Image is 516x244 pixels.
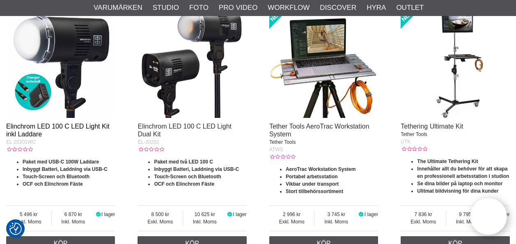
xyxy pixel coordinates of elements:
[6,139,36,145] span: EL-20201WC
[153,2,179,13] a: Studio
[233,212,246,217] span: I lager
[94,2,142,13] a: Varumärken
[269,9,378,117] img: Tether Tools AeroTrac Workstation System
[446,218,490,226] span: Inkl. Moms
[6,9,115,117] img: Elinchrom LED 100 C LED Light Kit inkl Laddare
[138,146,164,153] div: Kundbetyg: 0
[9,221,22,236] button: Samtyckesinställningar
[138,123,232,138] a: Elinchrom LED 100 C LED Light Dual Kit
[23,181,83,187] strong: OCF och Elinchrom Fäste
[269,139,296,145] span: Tether Tools
[269,123,369,138] a: Tether Tools AeroTrac Workstation System
[314,218,358,226] span: Inkl. Moms
[396,2,424,13] a: Outlet
[138,9,246,117] img: Elinchrom LED 100 C LED Light Dual Kit
[401,211,446,218] span: 7 836
[401,123,463,130] a: Tethering Ultimate Kit
[6,218,51,226] span: Exkl. Moms
[417,166,507,172] strong: Innehåller allt du behöver för att skapa
[52,211,95,218] span: 6 870
[154,181,214,187] strong: OCF och Elinchrom Fäste
[154,166,239,172] strong: Inbyggt Batteri, Laddning via USB-C
[446,211,490,218] span: 9 795
[417,188,498,194] strong: Ulitmat bildvisning för dina kunder
[189,2,209,13] a: Foto
[417,173,509,179] strong: en professionell arbetsstation i studion
[401,131,427,137] span: Tether Tools
[23,159,99,165] strong: Paket med USB-C 100W Laddare
[320,2,356,13] a: Discover
[154,174,221,180] strong: Touch-Screen och Bluetooth
[401,145,427,153] div: Kundbetyg: 0
[417,159,478,164] strong: The Ultimate Tethering Kit
[268,2,310,13] a: Workflow
[401,9,509,117] img: Tethering Ultimate Kit
[138,218,183,226] span: Exkl. Moms
[269,147,283,152] span: ATWS
[101,212,115,217] span: I lager
[286,166,356,172] strong: AeroTrac Workstation System
[219,2,257,13] a: Pro Video
[401,218,446,226] span: Exkl. Moms
[286,181,339,187] strong: Vikbar under transport
[417,181,502,186] strong: Se dina bilder på laptop och monitor
[269,211,314,218] span: 2 996
[286,189,343,194] strong: Stort tillbehörssortiment
[6,123,110,138] a: Elinchrom LED 100 C LED Light Kit inkl Laddare
[183,211,227,218] span: 10 625
[314,211,358,218] span: 3 745
[358,212,365,217] i: I lager
[269,153,296,161] div: Kundbetyg: 0
[401,139,411,145] span: UTK
[269,218,314,226] span: Exkl. Moms
[9,223,22,235] img: Revisit consent button
[286,174,338,180] strong: Portabel arbetsstation
[138,211,183,218] span: 8 500
[6,211,51,218] span: 5 496
[138,139,159,145] span: EL-20202
[95,212,101,217] i: I lager
[6,146,32,153] div: Kundbetyg: 0
[23,166,108,172] strong: Inbyggt Batteri, Laddning via USB-C
[227,212,233,217] i: I lager
[23,174,89,180] strong: Touch-Screen och Bluetooth
[367,2,386,13] a: Hyra
[365,212,378,217] span: I lager
[52,218,95,226] span: Inkl. Moms
[154,159,213,165] strong: Paket med två LED 100 C
[183,218,227,226] span: Inkl. Moms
